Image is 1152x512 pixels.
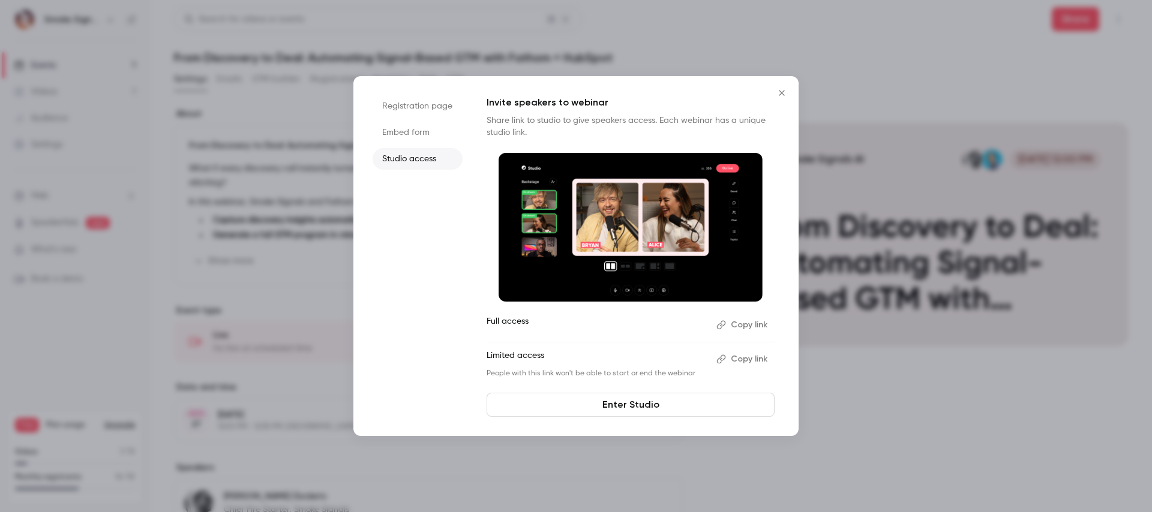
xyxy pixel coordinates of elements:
img: Invite speakers to webinar [499,153,763,302]
p: Limited access [487,350,707,369]
p: Invite speakers to webinar [487,95,775,110]
li: Studio access [373,148,463,170]
button: Copy link [712,350,775,369]
li: Registration page [373,95,463,117]
a: Enter Studio [487,393,775,417]
li: Embed form [373,122,463,143]
button: Copy link [712,315,775,335]
p: Share link to studio to give speakers access. Each webinar has a unique studio link. [487,115,775,138]
p: People with this link won't be able to start or end the webinar [487,369,707,378]
p: Full access [487,315,707,335]
button: Close [770,81,794,105]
